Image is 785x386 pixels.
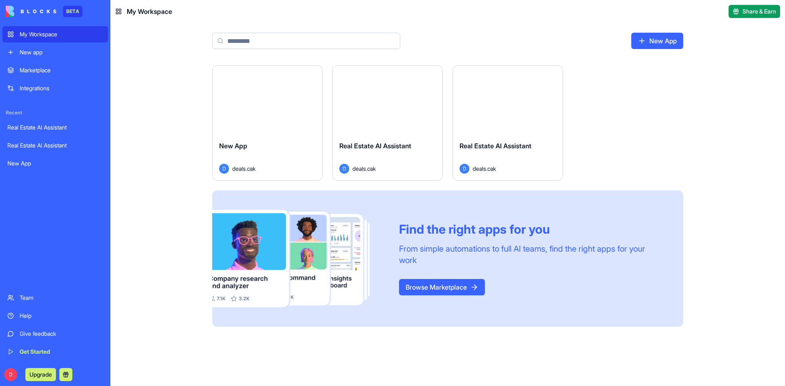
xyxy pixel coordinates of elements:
div: BETA [63,6,83,17]
div: Team [20,294,103,302]
span: D [339,164,349,174]
img: logo [6,6,56,17]
a: Upgrade [25,370,56,378]
span: D [4,368,17,381]
div: Integrations [20,84,103,92]
div: Help [20,312,103,320]
a: BETA [6,6,83,17]
a: My Workspace [2,26,108,42]
div: Marketplace [20,66,103,74]
span: deals.cak [232,164,256,173]
span: New App [219,142,247,150]
a: Real Estate AI Assistant [2,119,108,136]
span: D [219,164,229,174]
div: Real Estate AI Assistant [7,141,103,149]
div: Get Started [20,348,103,356]
a: Marketplace [2,62,108,78]
span: deals.cak [473,164,496,173]
a: Browse Marketplace [399,279,485,295]
a: Real Estate AI Assistant [2,137,108,154]
a: Get Started [2,344,108,360]
div: My Workspace [20,30,103,38]
span: D [460,164,469,174]
span: My Workspace [127,7,172,16]
a: Real Estate AI AssistantDdeals.cak [453,65,563,181]
a: New app [2,44,108,60]
div: Give feedback [20,330,103,338]
span: Recent [2,109,108,116]
span: Share & Earn [742,7,776,16]
div: New app [20,48,103,56]
a: Give feedback [2,326,108,342]
a: Help [2,308,108,324]
a: Team [2,290,108,306]
a: Integrations [2,80,108,96]
img: Frame_181_egmpey.png [212,210,386,308]
span: Real Estate AI Assistant [460,142,532,150]
div: Find the right apps for you [399,222,664,237]
a: New AppDdeals.cak [212,65,323,181]
button: Share & Earn [729,5,780,18]
a: New App [631,33,683,49]
a: New App [2,155,108,172]
button: Upgrade [25,368,56,381]
div: From simple automations to full AI teams, find the right apps for your work [399,243,664,266]
span: deals.cak [352,164,376,173]
div: Real Estate AI Assistant [7,123,103,132]
span: Real Estate AI Assistant [339,142,411,150]
a: Real Estate AI AssistantDdeals.cak [332,65,443,181]
div: New App [7,159,103,167]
